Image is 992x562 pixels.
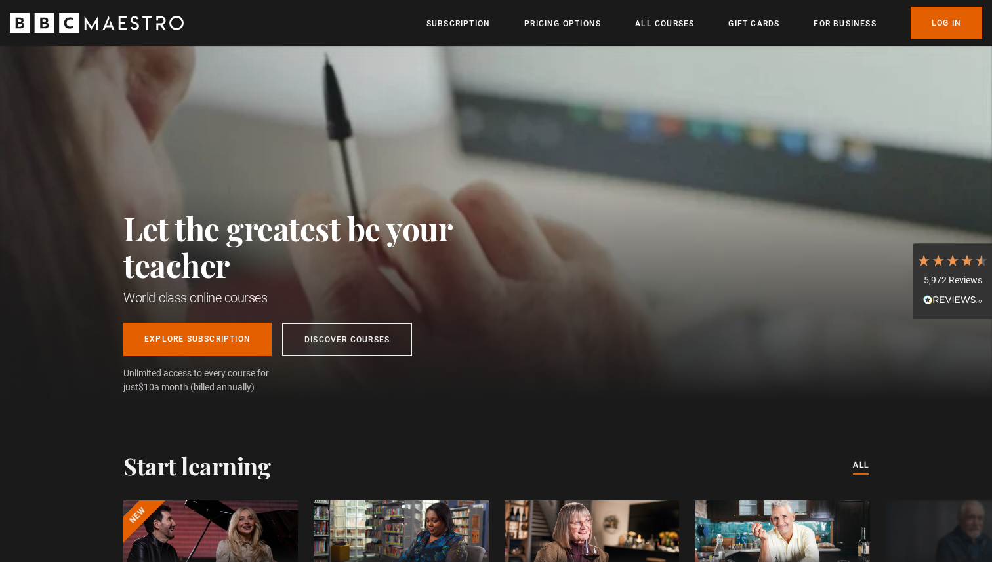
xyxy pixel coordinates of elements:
a: Pricing Options [524,17,601,30]
a: Gift Cards [728,17,779,30]
div: 5,972 ReviewsRead All Reviews [913,243,992,319]
nav: Primary [426,7,982,39]
a: All Courses [635,17,694,30]
h1: World-class online courses [123,289,510,307]
h2: Let the greatest be your teacher [123,210,510,283]
a: Discover Courses [282,323,412,356]
span: Unlimited access to every course for just a month (billed annually) [123,367,300,394]
a: Subscription [426,17,490,30]
a: Log In [911,7,982,39]
span: $10 [138,382,154,392]
svg: BBC Maestro [10,13,184,33]
img: REVIEWS.io [923,295,982,304]
a: Explore Subscription [123,323,272,356]
h2: Start learning [123,452,270,479]
div: 4.7 Stars [917,253,989,268]
a: For business [814,17,876,30]
div: Read All Reviews [917,293,989,309]
div: 5,972 Reviews [917,274,989,287]
a: All [853,458,869,473]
